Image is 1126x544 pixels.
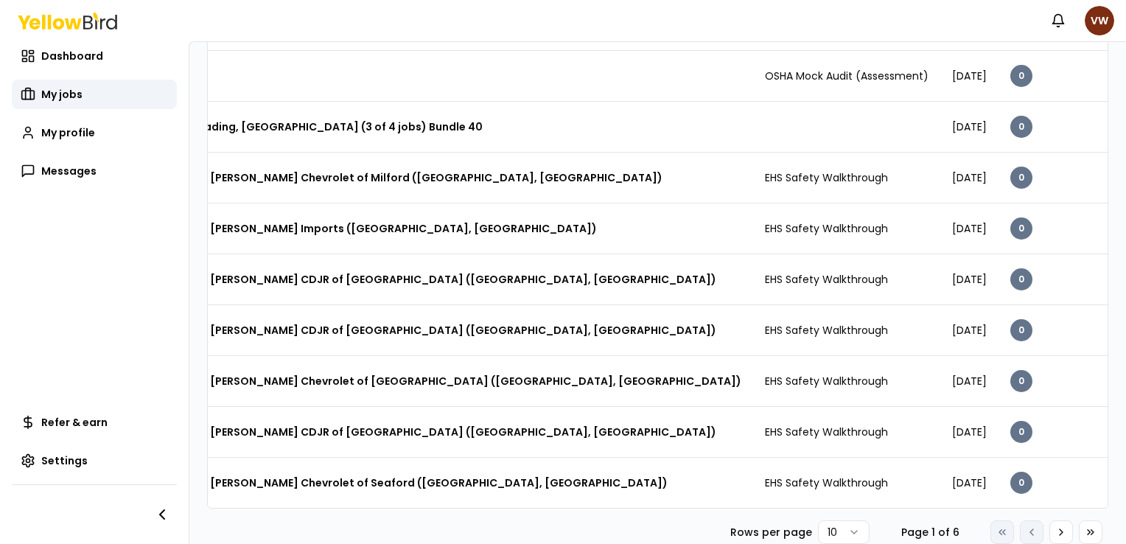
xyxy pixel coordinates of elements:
span: [DATE] [952,374,987,388]
span: Dashboard [41,49,103,63]
span: Settings [41,453,88,468]
a: Dashboard [12,41,177,71]
a: Messages [12,156,177,186]
span: Messages [41,164,97,178]
span: EHS Safety Walkthrough [765,475,888,490]
div: 0 [1010,472,1032,494]
h3: Dealership Concierge Onboarding - [PERSON_NAME] Chevrolet of [GEOGRAPHIC_DATA] ([GEOGRAPHIC_DATA]... [13,368,741,394]
span: VW [1085,6,1114,35]
h3: Dealership Concierge Onboarding - [PERSON_NAME] CDJR of [GEOGRAPHIC_DATA] ([GEOGRAPHIC_DATA], [GE... [13,266,716,293]
a: My jobs [12,80,177,109]
h3: Dealership Concierge Onboarding - [PERSON_NAME] CDJR of [GEOGRAPHIC_DATA] ([GEOGRAPHIC_DATA], [GE... [13,419,716,445]
div: 0 [1010,268,1032,290]
h3: Dealership Concierge Onboarding - [PERSON_NAME] Chevrolet of Seaford ([GEOGRAPHIC_DATA], [GEOGRAP... [13,470,668,496]
span: My jobs [41,87,83,102]
p: Rows per page [730,525,812,540]
span: [DATE] [952,425,987,439]
span: Refer & earn [41,415,108,430]
span: [DATE] [952,119,987,134]
span: [DATE] [952,170,987,185]
span: [DATE] [952,323,987,338]
span: EHS Safety Walkthrough [765,374,888,388]
span: EHS Safety Walkthrough [765,425,888,439]
span: [DATE] [952,272,987,287]
span: OSHA Mock Audit (Assessment) [765,69,929,83]
h3: Dealership Concierge Onboarding - [PERSON_NAME] Imports ([GEOGRAPHIC_DATA], [GEOGRAPHIC_DATA]) [13,215,597,242]
span: EHS Safety Walkthrough [765,323,888,338]
span: EHS Safety Walkthrough [765,221,888,236]
a: My profile [12,118,177,147]
span: My profile [41,125,95,140]
h3: Dealership Concierge Onboarding - [PERSON_NAME] CDJR of [GEOGRAPHIC_DATA] ([GEOGRAPHIC_DATA], [GE... [13,317,716,344]
a: Settings [12,446,177,475]
span: [DATE] [952,475,987,490]
span: EHS Safety Walkthrough [765,170,888,185]
span: EHS Safety Walkthrough [765,272,888,287]
div: 0 [1010,421,1032,443]
div: 0 [1010,65,1032,87]
a: Refer & earn [12,408,177,437]
span: [DATE] [952,69,987,83]
div: Page 1 of 6 [893,525,967,540]
h3: Safety Walkthrough (Ulta) - 96 - Reading, [GEOGRAPHIC_DATA] (3 of 4 jobs) Bundle 40 [13,114,483,140]
div: 0 [1010,217,1032,240]
span: [DATE] [952,221,987,236]
div: 0 [1010,319,1032,341]
h3: Dealership Concierge Onboarding - [PERSON_NAME] Chevrolet of Milford ([GEOGRAPHIC_DATA], [GEOGRAP... [13,164,662,191]
div: 0 [1010,116,1032,138]
div: 0 [1010,167,1032,189]
div: 0 [1010,370,1032,392]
